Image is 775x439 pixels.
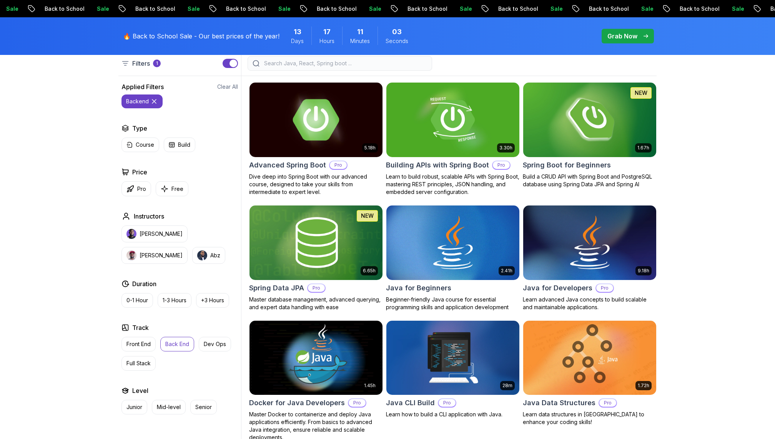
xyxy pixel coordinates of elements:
[523,283,592,293] h2: Java for Developers
[386,82,520,196] a: Building APIs with Spring Boot card3.30hBuilding APIs with Spring BootProLearn to build robust, s...
[607,31,637,41] p: Grab Now
[249,283,304,293] h2: Spring Data JPA
[249,296,383,311] p: Master database management, advanced querying, and expert data handling with ease
[493,161,510,169] p: Pro
[210,252,220,259] p: Abz
[523,320,657,426] a: Java Data Structures card1.72hJava Data StructuresProLearn data structures in [GEOGRAPHIC_DATA] t...
[195,403,212,411] p: Senior
[249,160,326,171] h2: Advanced Spring Boot
[677,5,702,13] p: Sale
[121,137,159,152] button: Course
[196,293,229,308] button: +3 Hours
[349,399,366,407] p: Pro
[249,205,383,280] img: Spring Data JPA card
[121,225,188,242] button: instructor img[PERSON_NAME]
[386,411,520,418] p: Learn how to build a CLI application with Java.
[249,82,383,196] a: Advanced Spring Boot card5.18hAdvanced Spring BootProDive deep into Spring Boot with our advanced...
[523,411,657,426] p: Learn data structures in [GEOGRAPHIC_DATA] to enhance your coding skills!
[249,398,345,408] h2: Docker for Java Developers
[157,403,181,411] p: Mid-level
[199,337,231,351] button: Dev Ops
[357,27,363,37] span: 11 Minutes
[363,268,376,274] p: 6.65h
[625,5,677,13] p: Back to School
[262,5,314,13] p: Back to School
[314,5,339,13] p: Sale
[132,323,149,332] h2: Track
[386,283,451,293] h2: Java for Beginners
[350,37,370,45] span: Minutes
[121,293,153,308] button: 0-1 Hour
[439,399,456,407] p: Pro
[156,60,158,66] p: 1
[599,399,616,407] p: Pro
[192,247,225,264] button: instructor imgAbz
[386,173,520,196] p: Learn to build robust, scalable APIs with Spring Boot, mastering REST principles, JSON handling, ...
[217,83,238,91] button: Clear All
[319,37,334,45] span: Hours
[635,89,647,97] p: NEW
[596,284,613,292] p: Pro
[263,60,427,67] input: Search Java, React, Spring boot ...
[638,383,649,389] p: 1.72h
[499,145,512,151] p: 3.30h
[121,356,156,371] button: Full Stack
[523,398,595,408] h2: Java Data Structures
[190,400,217,414] button: Senior
[152,400,186,414] button: Mid-level
[132,279,156,288] h2: Duration
[123,31,279,41] p: 🔥 Back to School Sale - Our best prices of the year!
[132,386,148,395] h2: Level
[163,297,186,304] p: 1-3 Hours
[132,124,147,133] h2: Type
[364,383,376,389] p: 1.45h
[587,5,611,13] p: Sale
[523,82,657,188] a: Spring Boot for Beginners card1.67hNEWSpring Boot for BeginnersBuild a CRUD API with Spring Boot ...
[386,205,520,311] a: Java for Beginners card2.41hJava for BeginnersBeginner-friendly Java course for essential program...
[121,400,147,414] button: Junior
[126,340,151,348] p: Front End
[405,5,430,13] p: Sale
[156,181,188,196] button: Free
[523,321,656,395] img: Java Data Structures card
[126,403,142,411] p: Junior
[444,5,496,13] p: Back to School
[171,5,224,13] p: Back to School
[171,185,183,193] p: Free
[392,27,402,37] span: 3 Seconds
[308,284,325,292] p: Pro
[133,5,158,13] p: Sale
[386,83,519,157] img: Building APIs with Spring Boot card
[126,359,151,367] p: Full Stack
[81,5,133,13] p: Back to School
[140,252,183,259] p: [PERSON_NAME]
[132,59,150,68] p: Filters
[136,141,154,149] p: Course
[165,340,189,348] p: Back End
[386,205,519,280] img: Java for Beginners card
[496,5,521,13] p: Sale
[386,296,520,311] p: Beginner-friendly Java course for essential programming skills and application development
[502,383,512,389] p: 28m
[121,247,188,264] button: instructor img[PERSON_NAME]
[134,212,164,221] h2: Instructors
[323,27,331,37] span: 17 Hours
[716,5,768,13] p: Back to School
[132,167,147,177] h2: Price
[121,82,164,91] h2: Applied Filters
[361,212,374,220] p: NEW
[121,181,151,196] button: Pro
[224,5,248,13] p: Sale
[386,321,519,395] img: Java CLI Build card
[204,340,226,348] p: Dev Ops
[246,81,386,159] img: Advanced Spring Boot card
[523,296,657,311] p: Learn advanced Java concepts to build scalable and maintainable applications.
[201,297,224,304] p: +3 Hours
[501,268,512,274] p: 2.41h
[353,5,405,13] p: Back to School
[160,337,194,351] button: Back End
[126,229,136,239] img: instructor img
[386,320,520,419] a: Java CLI Build card28mJava CLI BuildProLearn how to build a CLI application with Java.
[164,137,195,152] button: Build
